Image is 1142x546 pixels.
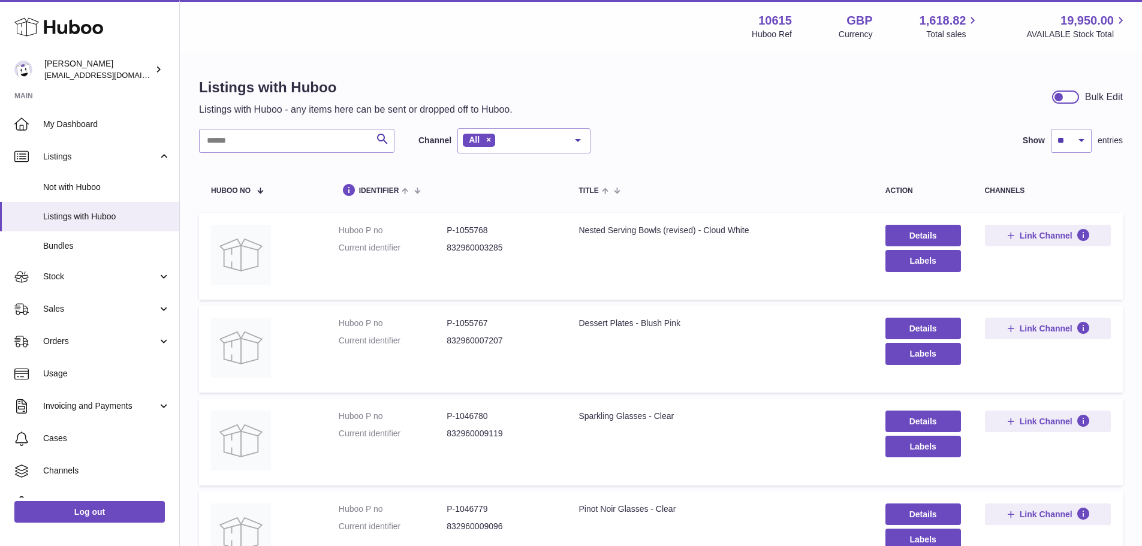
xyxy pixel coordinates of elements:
[418,135,451,146] label: Channel
[43,433,170,444] span: Cases
[578,187,598,195] span: title
[985,318,1111,339] button: Link Channel
[211,225,271,285] img: Nested Serving Bowls (revised) - Cloud White
[578,411,861,422] div: Sparkling Glasses - Clear
[1085,91,1123,104] div: Bulk Edit
[339,428,447,439] dt: Current identifier
[578,503,861,515] div: Pinot Noir Glasses - Clear
[339,521,447,532] dt: Current identifier
[926,29,980,40] span: Total sales
[339,503,447,515] dt: Huboo P no
[339,318,447,329] dt: Huboo P no
[339,242,447,254] dt: Current identifier
[43,151,158,162] span: Listings
[885,343,961,364] button: Labels
[199,78,513,97] h1: Listings with Huboo
[44,58,152,81] div: [PERSON_NAME]
[447,428,555,439] dd: 832960009119
[447,335,555,346] dd: 832960007207
[211,187,251,195] span: Huboo no
[885,225,961,246] a: Details
[43,303,158,315] span: Sales
[43,336,158,347] span: Orders
[1020,416,1072,427] span: Link Channel
[44,70,176,80] span: [EMAIL_ADDRESS][DOMAIN_NAME]
[1020,323,1072,334] span: Link Channel
[447,411,555,422] dd: P-1046780
[846,13,872,29] strong: GBP
[985,503,1111,525] button: Link Channel
[1020,509,1072,520] span: Link Channel
[359,187,399,195] span: identifier
[199,103,513,116] p: Listings with Huboo - any items here can be sent or dropped off to Huboo.
[339,335,447,346] dt: Current identifier
[1098,135,1123,146] span: entries
[43,182,170,193] span: Not with Huboo
[339,225,447,236] dt: Huboo P no
[920,13,966,29] span: 1,618.82
[1020,230,1072,241] span: Link Channel
[1026,13,1128,40] a: 19,950.00 AVAILABLE Stock Total
[447,225,555,236] dd: P-1055768
[985,225,1111,246] button: Link Channel
[43,400,158,412] span: Invoicing and Payments
[578,318,861,329] div: Dessert Plates - Blush Pink
[752,29,792,40] div: Huboo Ref
[43,211,170,222] span: Listings with Huboo
[43,240,170,252] span: Bundles
[578,225,861,236] div: Nested Serving Bowls (revised) - Cloud White
[14,501,165,523] a: Log out
[211,318,271,378] img: Dessert Plates - Blush Pink
[43,465,170,476] span: Channels
[447,318,555,329] dd: P-1055767
[447,242,555,254] dd: 832960003285
[469,135,480,144] span: All
[211,411,271,470] img: Sparkling Glasses - Clear
[1023,135,1045,146] label: Show
[1026,29,1128,40] span: AVAILABLE Stock Total
[920,13,980,40] a: 1,618.82 Total sales
[447,503,555,515] dd: P-1046779
[339,411,447,422] dt: Huboo P no
[985,187,1111,195] div: channels
[43,497,170,509] span: Settings
[885,411,961,432] a: Details
[14,61,32,79] img: internalAdmin-10615@internal.huboo.com
[1060,13,1114,29] span: 19,950.00
[43,119,170,130] span: My Dashboard
[43,368,170,379] span: Usage
[885,503,961,525] a: Details
[447,521,555,532] dd: 832960009096
[985,411,1111,432] button: Link Channel
[43,271,158,282] span: Stock
[839,29,873,40] div: Currency
[758,13,792,29] strong: 10615
[885,318,961,339] a: Details
[885,187,961,195] div: action
[885,250,961,272] button: Labels
[885,436,961,457] button: Labels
